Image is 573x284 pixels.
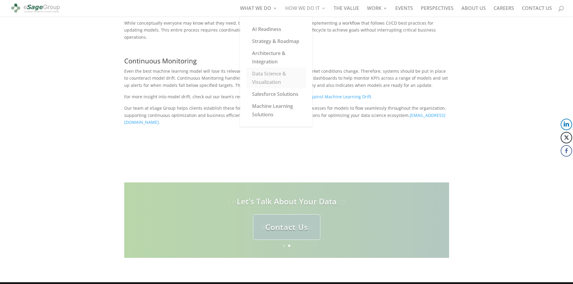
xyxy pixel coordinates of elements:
[124,20,449,45] p: While conceptually everyone may know what they need, technically, teams often need help implement...
[246,47,306,68] a: Architecture & Integration
[285,6,326,16] a: HOW WE DO IT
[246,100,306,121] a: Machine Learning Solutions
[240,6,277,16] a: WHAT WE DO
[288,245,290,247] a: 2
[246,35,306,47] a: Strategy & Roadmap
[283,245,285,247] a: 1
[124,56,197,65] span: Continuous Monitoring
[367,6,387,16] a: WORK
[10,1,61,15] img: eSage Group
[334,6,359,16] a: THE VALUE
[248,214,325,240] a: What We Do
[561,145,572,157] button: Facebook Share
[124,68,449,93] p: Even the best machine learning model will lose its relevance over time as consumers and market co...
[522,6,552,16] a: CONTACT US
[246,88,306,100] a: Salesforce Solutions
[227,196,346,207] a: Learn More About eSage Group
[561,132,572,143] button: Twitter Share
[269,94,372,99] a: Detect and Defend Against Machine Learning Drift.
[124,105,449,126] p: Our team at eSage Group helps clients establish these foundational practices. We enable processes...
[395,6,413,16] a: EVENTS
[124,93,449,105] p: For more insight into model drift, check out our team’s recent blog post,
[494,6,514,16] a: CAREERS
[421,6,454,16] a: PERSPECTIVES
[246,68,306,88] a: Data Science & Visualization
[461,6,486,16] a: ABOUT US
[561,119,572,130] button: LinkedIn Share
[246,23,306,35] a: AI Readiness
